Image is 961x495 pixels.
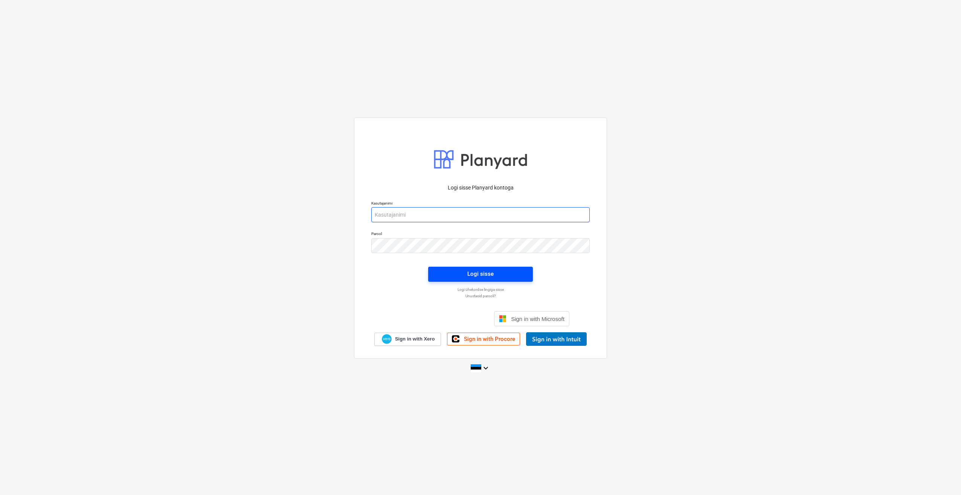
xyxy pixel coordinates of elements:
span: Sign in with Microsoft [511,316,564,322]
span: Sign in with Procore [464,336,515,342]
iframe: Chat Widget [923,459,961,495]
p: Logi sisse Planyard kontoga [371,184,590,192]
a: Sign in with Procore [447,333,520,345]
div: Vestlusvidin [923,459,961,495]
div: Logi sisse [467,269,494,279]
input: Kasutajanimi [371,207,590,222]
a: Unustasid parooli? [368,293,593,298]
a: Logi ühekordse lingiga sisse [368,287,593,292]
iframe: Sisselogimine Google'i nupu abil [388,310,492,327]
button: Logi sisse [428,267,533,282]
img: Microsoft logo [499,315,506,322]
img: Xero logo [382,334,392,344]
p: Parool [371,231,590,238]
p: Kasutajanimi [371,201,590,207]
span: Sign in with Xero [395,336,435,342]
i: keyboard_arrow_down [481,364,490,373]
a: Sign in with Xero [374,333,441,346]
